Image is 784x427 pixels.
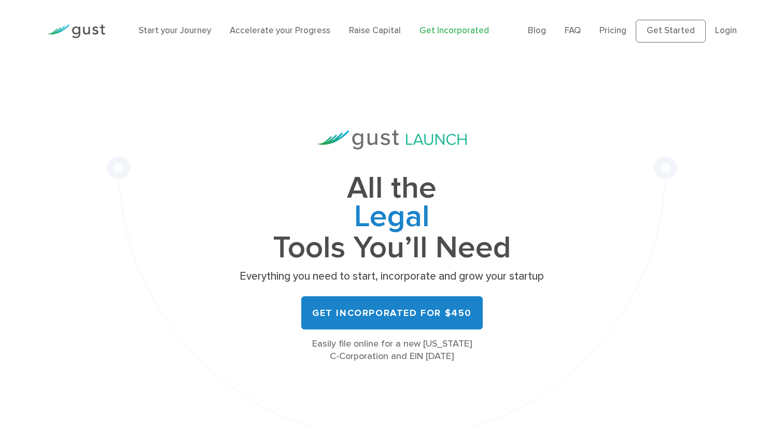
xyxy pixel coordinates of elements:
[317,130,467,149] img: Gust Launch Logo
[636,20,706,43] a: Get Started
[419,25,489,36] a: Get Incorporated
[349,25,401,36] a: Raise Capital
[230,25,330,36] a: Accelerate your Progress
[236,174,548,262] h1: All the Tools You’ll Need
[236,338,548,363] div: Easily file online for a new [US_STATE] C-Corporation and EIN [DATE]
[528,25,546,36] a: Blog
[236,269,548,284] p: Everything you need to start, incorporate and grow your startup
[236,203,548,234] span: Legal
[138,25,211,36] a: Start your Journey
[715,25,737,36] a: Login
[301,296,483,329] a: Get Incorporated for $450
[47,24,105,38] img: Gust Logo
[565,25,581,36] a: FAQ
[599,25,626,36] a: Pricing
